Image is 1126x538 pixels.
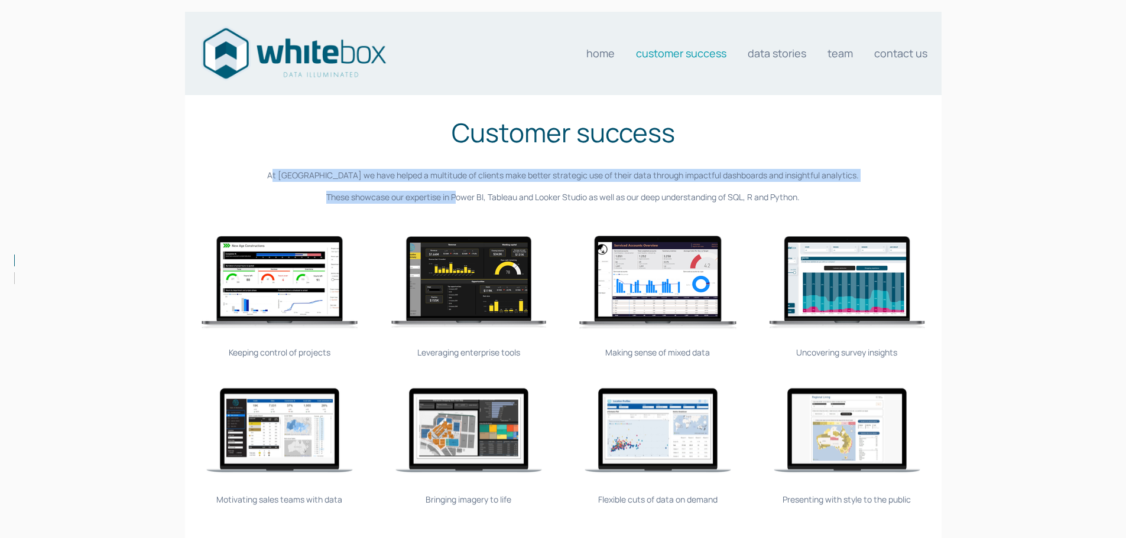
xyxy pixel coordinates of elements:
img: Making sense of mixed data [569,224,747,342]
img: Data consultants [199,24,388,83]
div: Flexible cuts of data on demand [569,493,747,506]
img: Keeping control of projects [191,224,368,342]
a: Home [586,41,615,65]
a: Contact us [874,41,927,65]
img: Presenting with style to the public [758,351,936,509]
a: Data stories [748,41,806,65]
img: Uncovering survey insights [758,224,936,342]
div: Leveraging enterprise tools [380,346,557,359]
p: At [GEOGRAPHIC_DATA] we have helped a multitude of clients make better strategic use of their dat... [191,169,936,182]
img: Leveraging enterprise tools [380,224,557,342]
div: Uncovering survey insights [758,346,936,359]
h1: Customer success [191,113,936,152]
div: Presenting with style to the public [758,493,936,506]
div: Motivating sales teams with data [191,493,368,506]
a: Team [828,41,853,65]
a: Customer Success [636,41,726,65]
img: Flexible cuts of data on demand [569,351,747,509]
div: Making sense of mixed data [569,346,747,359]
div: Bringing imagery to life [380,493,557,506]
img: Motivating sales teams with data [191,351,368,509]
p: These showcase our expertise in Power BI, Tableau and Looker Studio as well as our deep understan... [191,191,936,204]
img: Bringing imagery to life [380,351,557,509]
div: Keeping control of projects [191,346,368,359]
